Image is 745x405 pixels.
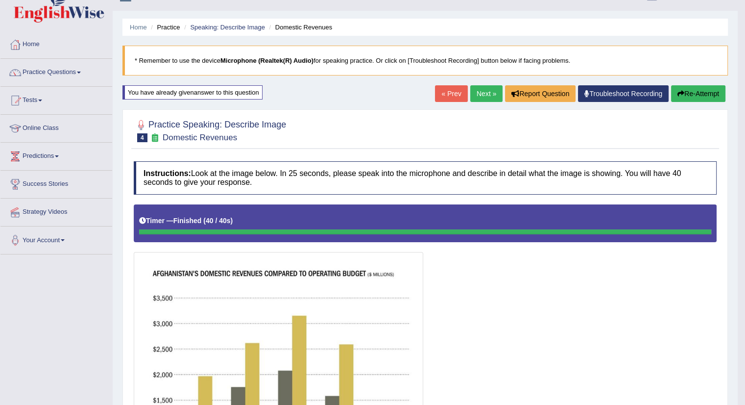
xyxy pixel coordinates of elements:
[435,85,467,102] a: « Prev
[139,217,233,225] h5: Timer —
[137,133,147,142] span: 4
[148,23,180,32] li: Practice
[578,85,669,102] a: Troubleshoot Recording
[671,85,725,102] button: Re-Attempt
[0,87,112,111] a: Tests
[505,85,576,102] button: Report Question
[206,217,231,225] b: 40 / 40s
[122,85,263,100] div: You have already given answer to this question
[173,217,202,225] b: Finished
[0,59,112,83] a: Practice Questions
[220,57,313,64] b: Microphone (Realtek(R) Audio)
[0,171,112,195] a: Success Stories
[134,161,717,194] h4: Look at the image below. In 25 seconds, please speak into the microphone and describe in detail w...
[0,227,112,251] a: Your Account
[231,217,233,225] b: )
[122,46,728,76] blockquote: * Remember to use the device for speaking practice. Or click on [Troubleshoot Recording] button b...
[150,133,160,143] small: Exam occurring question
[470,85,503,102] a: Next »
[0,31,112,55] a: Home
[0,143,112,167] a: Predictions
[266,23,332,32] li: Domestic Revenues
[130,24,147,31] a: Home
[203,217,206,225] b: (
[190,24,264,31] a: Speaking: Describe Image
[0,115,112,139] a: Online Class
[163,133,237,142] small: Domestic Revenues
[0,199,112,223] a: Strategy Videos
[144,169,191,177] b: Instructions:
[134,118,286,142] h2: Practice Speaking: Describe Image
